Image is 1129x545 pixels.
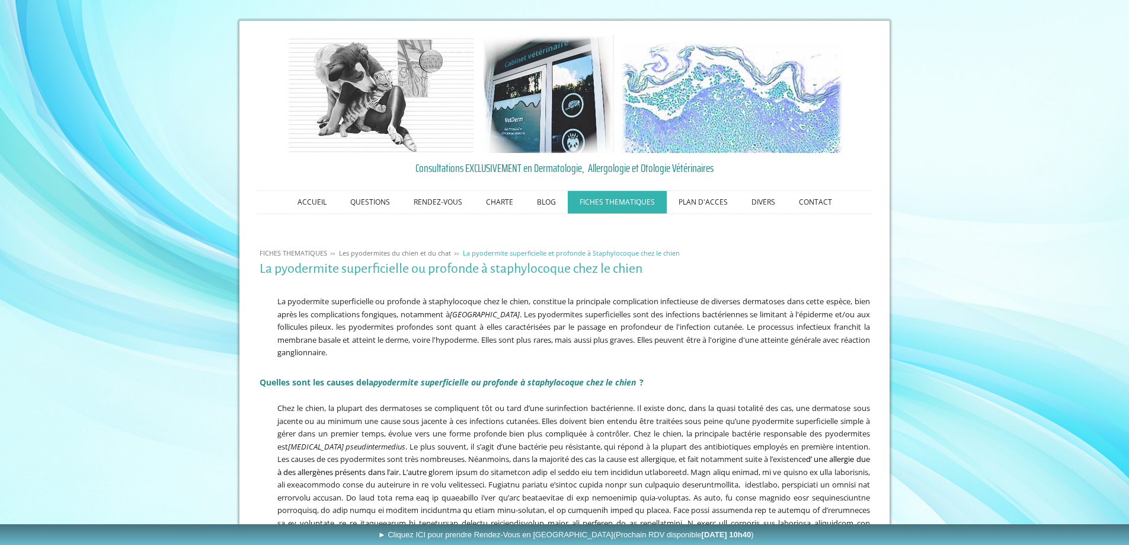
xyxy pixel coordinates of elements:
em: pyodermite superficielle ou profonde à staphylocoque chez le chien [373,377,636,388]
strong: la [366,377,636,388]
a: CHARTE [474,191,525,213]
span: La pyodermite superficielle et profonde à Staphylocoque chez le chien [463,248,680,257]
em: [GEOGRAPHIC_DATA] [450,309,520,320]
h1: La pyodermite superficielle ou profonde à staphylocoque chez le chien [260,262,870,276]
b: [DATE] 10h40 [702,530,751,539]
span: ? [639,377,644,388]
a: DIVERS [740,191,787,213]
a: FICHES THEMATIQUES [568,191,667,213]
a: La pyodermite superficielle et profonde à Staphylocoque chez le chien [460,248,683,257]
a: allergie due à des allergènes présents dans l’air [277,454,870,477]
span: La pyodermite superficielle ou profonde à staphylocoque chez le chien, constitue la principale co... [277,296,870,358]
a: BLOG [525,191,568,213]
a: QUESTIONS [338,191,402,213]
span: (Prochain RDV disponible ) [613,530,754,539]
a: CONTACT [787,191,844,213]
span: Les pyodermites du chien et du chat [339,248,451,257]
em: [MEDICAL_DATA] pseudintermedius [288,441,406,452]
a: FICHES THEMATIQUES [257,248,330,257]
a: Les pyodermites du chien et du chat [336,248,454,257]
span: FICHES THEMATIQUES [260,248,327,257]
span: ► Cliquez ICI pour prendre Rendez-Vous en [GEOGRAPHIC_DATA] [378,530,754,539]
span: d’ une [806,454,827,464]
span: Quelles son [260,377,366,388]
a: Consultations EXCLUSIVEMENT en Dermatologie, Allergologie et Otologie Vétérinaires [260,159,870,177]
span: t les causes de [307,377,366,388]
a: ACCUEIL [286,191,338,213]
span: . L’autre g [399,467,433,477]
a: PLAN D'ACCES [667,191,740,213]
a: RENDEZ-VOUS [402,191,474,213]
